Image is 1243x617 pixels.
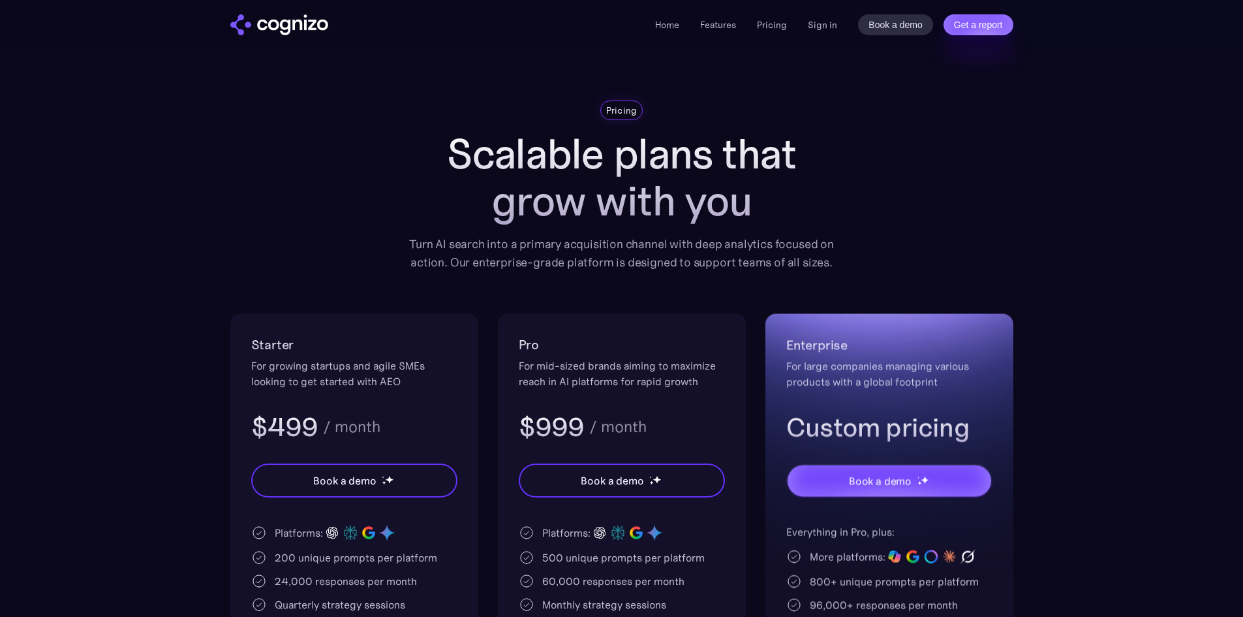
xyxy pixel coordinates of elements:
img: cognizo logo [230,14,328,35]
a: Get a report [944,14,1013,35]
h3: $499 [251,410,318,444]
div: Platforms: [542,525,591,541]
img: star [382,481,386,485]
div: Book a demo [313,473,376,488]
a: Features [700,19,736,31]
div: Platforms: [275,525,323,541]
div: Book a demo [581,473,643,488]
div: 60,000 responses per month [542,573,684,589]
div: For mid-sized brands aiming to maximize reach in AI platforms for rapid growth [519,358,725,389]
div: Turn AI search into a primary acquisition channel with deep analytics focused on action. Our ente... [400,235,844,272]
div: 96,000+ responses per month [810,597,958,613]
a: Book a demostarstarstar [519,464,725,498]
img: star [917,481,921,486]
div: 24,000 responses per month [275,573,417,589]
a: Pricing [757,19,787,31]
a: Book a demo [858,14,933,35]
div: Pricing [606,104,637,117]
div: / month [323,419,380,435]
h1: Scalable plans that grow with you [400,131,844,225]
div: Monthly strategy sessions [542,597,666,612]
h3: $999 [519,410,585,444]
h3: Custom pricing [786,411,992,445]
img: star [649,476,651,478]
a: Book a demostarstarstar [251,464,457,498]
div: More platforms: [810,549,885,565]
div: 800+ unique prompts per platform [810,574,979,590]
img: star [920,475,928,484]
div: Quarterly strategy sessions [275,597,405,612]
a: Book a demostarstarstar [786,464,992,498]
a: Home [655,19,679,31]
div: For large companies managing various products with a global footprint [786,358,992,390]
a: Sign in [808,17,837,33]
h2: Starter [251,334,457,355]
a: home [230,14,328,35]
img: star [382,476,384,478]
h2: Pro [519,334,725,355]
img: star [652,475,661,484]
h2: Enterprise [786,335,992,356]
div: For growing startups and agile SMEs looking to get started with AEO [251,358,457,389]
div: / month [589,419,647,435]
img: star [385,475,393,484]
div: Everything in Pro, plus: [786,524,992,540]
div: 500 unique prompts per platform [542,550,705,565]
div: 200 unique prompts per platform [275,550,437,565]
div: Book a demo [848,473,911,489]
img: star [649,481,654,485]
img: star [917,477,919,479]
